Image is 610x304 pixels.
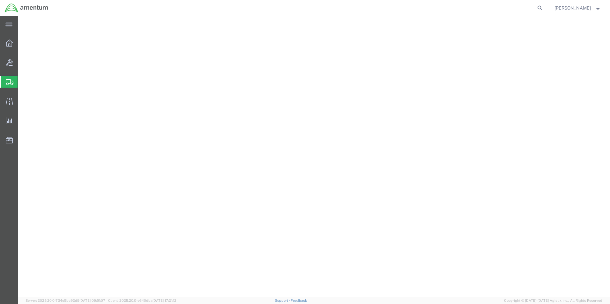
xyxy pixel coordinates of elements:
a: Feedback [291,299,307,302]
button: [PERSON_NAME] [554,4,601,12]
span: Client: 2025.20.0-e640dba [108,299,176,302]
span: Joel Salinas [554,4,591,11]
span: [DATE] 09:51:07 [79,299,105,302]
span: Copyright © [DATE]-[DATE] Agistix Inc., All Rights Reserved [504,298,602,303]
iframe: FS Legacy Container [18,16,610,297]
span: [DATE] 17:21:12 [152,299,176,302]
span: Server: 2025.20.0-734e5bc92d9 [26,299,105,302]
a: Support [275,299,291,302]
img: logo [4,3,48,13]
